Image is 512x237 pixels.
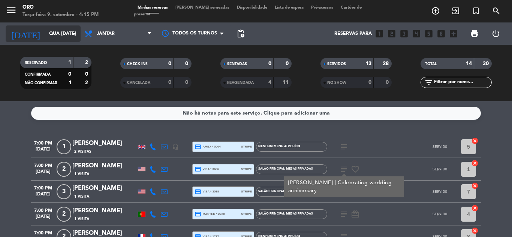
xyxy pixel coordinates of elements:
[340,165,349,174] i: subject
[31,147,55,155] span: [DATE]
[492,6,501,15] i: search
[134,6,172,10] span: Minhas reservas
[31,183,55,192] span: 7:00 PM
[472,6,481,15] i: turned_in_not
[433,78,491,86] input: Filtrar por nome...
[241,167,252,171] span: stripe
[195,143,221,150] span: amex * 5004
[327,81,346,85] span: NO-SHOW
[127,81,150,85] span: CANCELADA
[6,4,17,16] i: menu
[286,61,290,66] strong: 0
[31,192,55,200] span: [DATE]
[31,228,55,237] span: 7:00 PM
[97,31,115,36] span: Jantar
[471,227,479,234] i: cancel
[449,29,458,39] i: add_box
[236,29,245,38] span: pending_actions
[22,4,99,11] div: Oro
[436,29,446,39] i: looks_6
[70,29,79,38] i: arrow_drop_down
[69,80,72,85] strong: 1
[25,61,47,65] span: RESERVADO
[68,72,71,77] strong: 0
[466,61,472,66] strong: 14
[421,162,458,177] button: SERVIDO
[57,207,71,222] span: 2
[31,206,55,214] span: 7:00 PM
[307,6,337,10] span: Pré-acessos
[351,165,360,174] i: favorite_border
[471,182,479,189] i: cancel
[168,80,171,85] strong: 0
[31,161,55,169] span: 7:00 PM
[183,109,330,118] div: Não há notas para este serviço. Clique para adicionar uma
[451,6,460,15] i: exit_to_app
[368,80,371,85] strong: 0
[57,184,71,199] span: 3
[425,62,437,66] span: TOTAL
[471,137,479,145] i: cancel
[421,139,458,154] button: SERVIDO
[72,183,136,193] div: [PERSON_NAME]
[172,6,233,10] span: [PERSON_NAME] semeadas
[195,166,219,173] span: visa * 3686
[185,61,190,66] strong: 0
[195,188,219,195] span: visa * 3538
[374,29,384,39] i: looks_one
[365,61,371,66] strong: 13
[233,6,271,10] span: Disponibilidade
[31,169,55,178] span: [DATE]
[288,179,400,195] div: [PERSON_NAME] | Celebrating wedding anniversary
[241,144,252,149] span: stripe
[433,212,447,216] span: SERVIDO
[57,139,71,154] span: 1
[241,189,252,194] span: stripe
[68,60,71,65] strong: 1
[433,145,447,149] span: SERVIDO
[31,138,55,147] span: 7:00 PM
[424,29,434,39] i: looks_5
[431,6,440,15] i: add_circle_outline
[195,143,201,150] i: credit_card
[340,142,349,151] i: subject
[22,11,99,19] div: Terça-feira 9. setembro - 4:15 PM
[31,214,55,223] span: [DATE]
[483,61,490,66] strong: 30
[85,60,90,65] strong: 2
[85,72,90,77] strong: 0
[283,80,290,85] strong: 11
[327,62,346,66] span: SERVIDOS
[74,216,89,222] span: 1 Visita
[271,6,307,10] span: Lista de espera
[172,143,179,150] i: headset_mic
[6,25,45,42] i: [DATE]
[433,189,447,194] span: SERVIDO
[57,162,71,177] span: 2
[74,171,89,177] span: 1 Visita
[433,167,447,171] span: SERVIDO
[268,80,271,85] strong: 4
[127,62,148,66] span: CHECK INS
[258,190,313,193] span: Salão Principal: Mesas Privadas
[195,211,225,218] span: master * 2220
[72,206,136,216] div: [PERSON_NAME]
[421,184,458,199] button: SERVIDO
[471,159,479,167] i: cancel
[258,212,313,215] span: Salão Principal: Mesas Privadas
[383,61,390,66] strong: 28
[351,210,360,219] i: card_giftcard
[227,62,247,66] span: SENTADAS
[421,207,458,222] button: SERVIDO
[491,29,500,38] i: power_settings_new
[74,149,91,155] span: 2 Visitas
[134,6,362,16] span: Cartões de presente
[25,81,57,85] span: NÃO CONFIRMAR
[470,29,479,38] span: print
[227,81,254,85] span: REAGENDADA
[258,167,313,170] span: Salão Principal: Mesas Privadas
[399,29,409,39] i: looks_3
[424,78,433,87] i: filter_list
[195,166,201,173] i: credit_card
[195,211,201,218] i: credit_card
